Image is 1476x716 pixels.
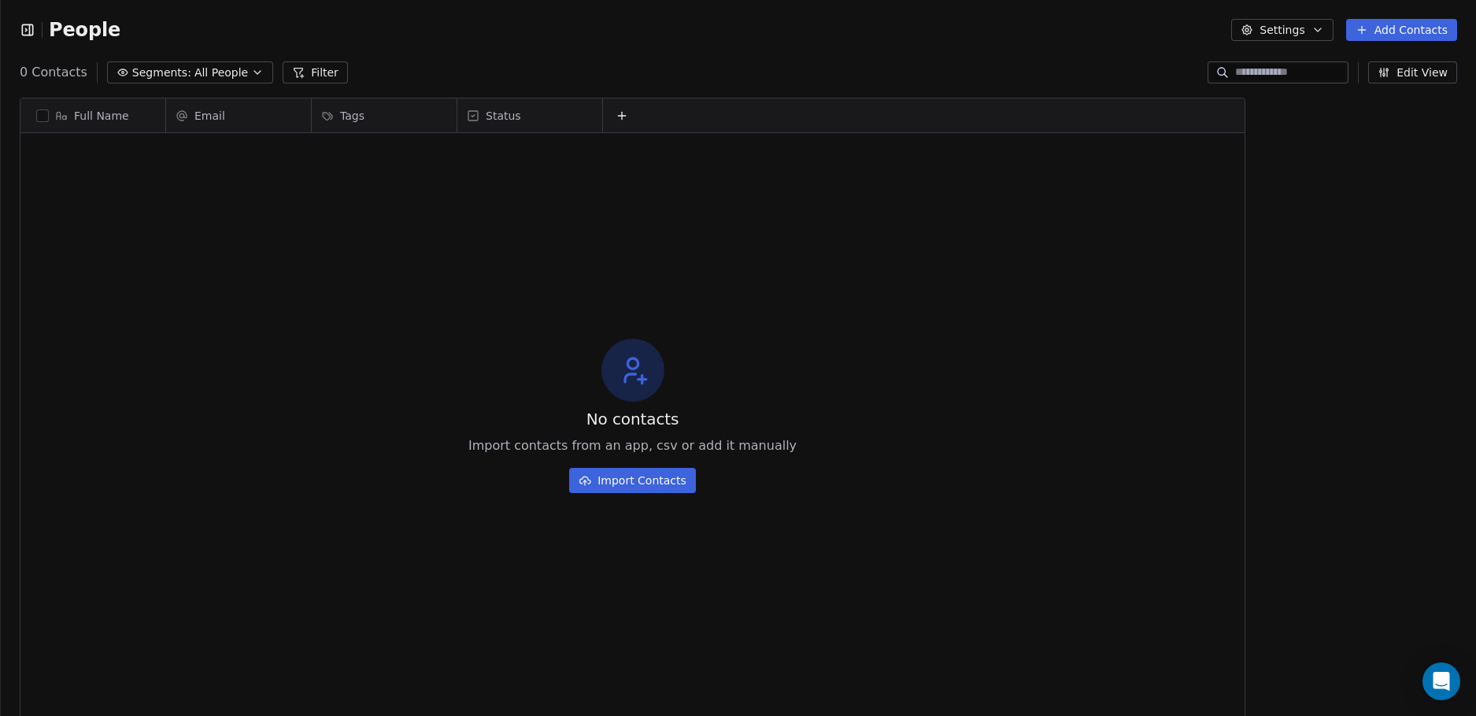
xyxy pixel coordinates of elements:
button: Filter [283,61,348,83]
span: Status [486,108,521,124]
button: Add Contacts [1346,19,1457,41]
div: grid [166,133,1246,691]
span: Segments: [132,65,191,81]
span: Tags [340,108,364,124]
div: Open Intercom Messenger [1422,662,1460,700]
button: Settings [1231,19,1333,41]
span: People [49,18,120,42]
button: Edit View [1368,61,1457,83]
div: Status [457,98,602,132]
span: All People [194,65,248,81]
div: grid [20,133,166,691]
div: Email [166,98,311,132]
span: No contacts [586,408,679,430]
span: 0 Contacts [20,63,87,82]
span: Full Name [74,108,129,124]
span: Import contacts from an app, csv or add it manually [468,436,797,455]
a: Import Contacts [569,462,696,493]
div: Full Name [20,98,165,132]
span: Email [194,108,225,124]
div: Tags [312,98,457,132]
button: Import Contacts [569,468,696,493]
